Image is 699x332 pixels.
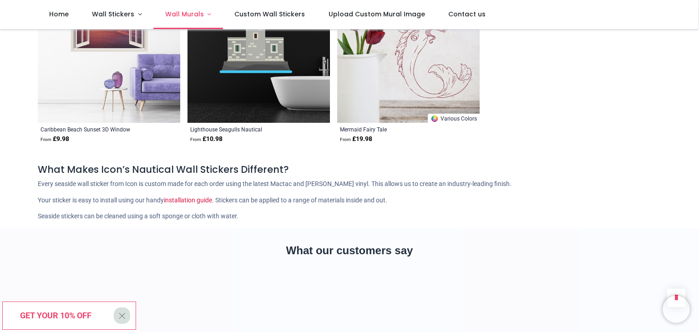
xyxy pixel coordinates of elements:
p: Every seaside wall sticker from Icon is custom made for each order using the latest Mactac and [P... [38,180,661,189]
strong: £ 9.98 [41,135,69,144]
a: Caribbean Beach Sunset 3D Window [41,126,150,133]
span: From [190,137,201,142]
span: From [340,137,351,142]
a: installation guide [164,196,212,204]
a: Mermaid Fairy Tale [340,126,450,133]
iframe: Brevo live chat [663,296,690,323]
span: Home [49,10,69,19]
span: Contact us [448,10,486,19]
h2: What our customers say [38,243,661,258]
span: From [41,137,51,142]
span: Wall Stickers [92,10,134,19]
p: Your sticker is easy to install using our handy . Stickers can be applied to a range of materials... [38,196,661,205]
span: Wall Murals [165,10,204,19]
p: Seaside stickers can be cleaned using a soft sponge or cloth with water. [38,212,661,221]
span: Upload Custom Mural Image [329,10,425,19]
img: Color Wheel [431,115,439,123]
a: Lighthouse Seagulls Nautical [190,126,300,133]
strong: £ 10.98 [190,135,223,144]
h4: What Makes Icon’s Nautical Wall Stickers Different? [38,163,661,176]
span: Custom Wall Stickers [234,10,305,19]
strong: £ 19.98 [340,135,372,144]
a: Various Colors [428,114,480,123]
